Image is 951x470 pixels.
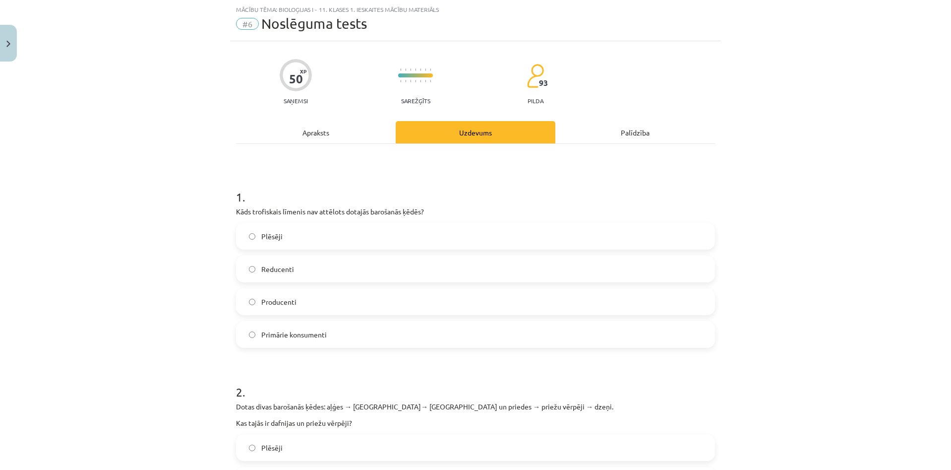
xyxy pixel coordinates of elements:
h1: 1 . [236,173,715,203]
div: Apraksts [236,121,396,143]
h1: 2 . [236,368,715,399]
img: icon-short-line-57e1e144782c952c97e751825c79c345078a6d821885a25fce030b3d8c18986b.svg [415,68,416,71]
img: icon-close-lesson-0947bae3869378f0d4975bcd49f059093ad1ed9edebbc8119c70593378902aed.svg [6,41,10,47]
img: icon-short-line-57e1e144782c952c97e751825c79c345078a6d821885a25fce030b3d8c18986b.svg [430,80,431,82]
span: Noslēguma tests [261,15,367,32]
input: Reducenti [249,266,255,272]
p: pilda [528,97,543,104]
span: Plēsēji [261,443,283,453]
img: icon-short-line-57e1e144782c952c97e751825c79c345078a6d821885a25fce030b3d8c18986b.svg [405,68,406,71]
img: students-c634bb4e5e11cddfef0936a35e636f08e4e9abd3cc4e673bd6f9a4125e45ecb1.svg [527,64,544,88]
input: Plēsēji [249,233,255,240]
p: Kas tajās ir dafnijas un priežu vērpēji? [236,418,715,428]
img: icon-short-line-57e1e144782c952c97e751825c79c345078a6d821885a25fce030b3d8c18986b.svg [420,80,421,82]
span: #6 [236,18,259,30]
img: icon-short-line-57e1e144782c952c97e751825c79c345078a6d821885a25fce030b3d8c18986b.svg [410,68,411,71]
p: Saņemsi [280,97,312,104]
div: Palīdzība [555,121,715,143]
div: 50 [289,72,303,86]
img: icon-short-line-57e1e144782c952c97e751825c79c345078a6d821885a25fce030b3d8c18986b.svg [400,80,401,82]
p: Kāds trofiskais līmenis nav attēlots dotajās barošanās ķēdēs? [236,206,715,217]
input: Primārie konsumenti [249,332,255,338]
img: icon-short-line-57e1e144782c952c97e751825c79c345078a6d821885a25fce030b3d8c18986b.svg [425,80,426,82]
img: icon-short-line-57e1e144782c952c97e751825c79c345078a6d821885a25fce030b3d8c18986b.svg [425,68,426,71]
span: XP [300,68,306,74]
img: icon-short-line-57e1e144782c952c97e751825c79c345078a6d821885a25fce030b3d8c18986b.svg [410,80,411,82]
input: Producenti [249,299,255,305]
input: Plēsēji [249,445,255,451]
span: 93 [539,78,548,87]
span: Reducenti [261,264,294,274]
img: icon-short-line-57e1e144782c952c97e751825c79c345078a6d821885a25fce030b3d8c18986b.svg [415,80,416,82]
p: Dotas divas barošanās ķēdes: aļģes → [GEOGRAPHIC_DATA]→ [GEOGRAPHIC_DATA] un priedes → priežu vēr... [236,402,715,412]
div: Uzdevums [396,121,555,143]
img: icon-short-line-57e1e144782c952c97e751825c79c345078a6d821885a25fce030b3d8c18986b.svg [400,68,401,71]
span: Producenti [261,297,297,307]
img: icon-short-line-57e1e144782c952c97e751825c79c345078a6d821885a25fce030b3d8c18986b.svg [430,68,431,71]
div: Mācību tēma: Bioloģijas i - 11. klases 1. ieskaites mācību materiāls [236,6,715,13]
img: icon-short-line-57e1e144782c952c97e751825c79c345078a6d821885a25fce030b3d8c18986b.svg [405,80,406,82]
p: Sarežģīts [401,97,430,104]
span: Primārie konsumenti [261,330,327,340]
img: icon-short-line-57e1e144782c952c97e751825c79c345078a6d821885a25fce030b3d8c18986b.svg [420,68,421,71]
span: Plēsēji [261,231,283,242]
